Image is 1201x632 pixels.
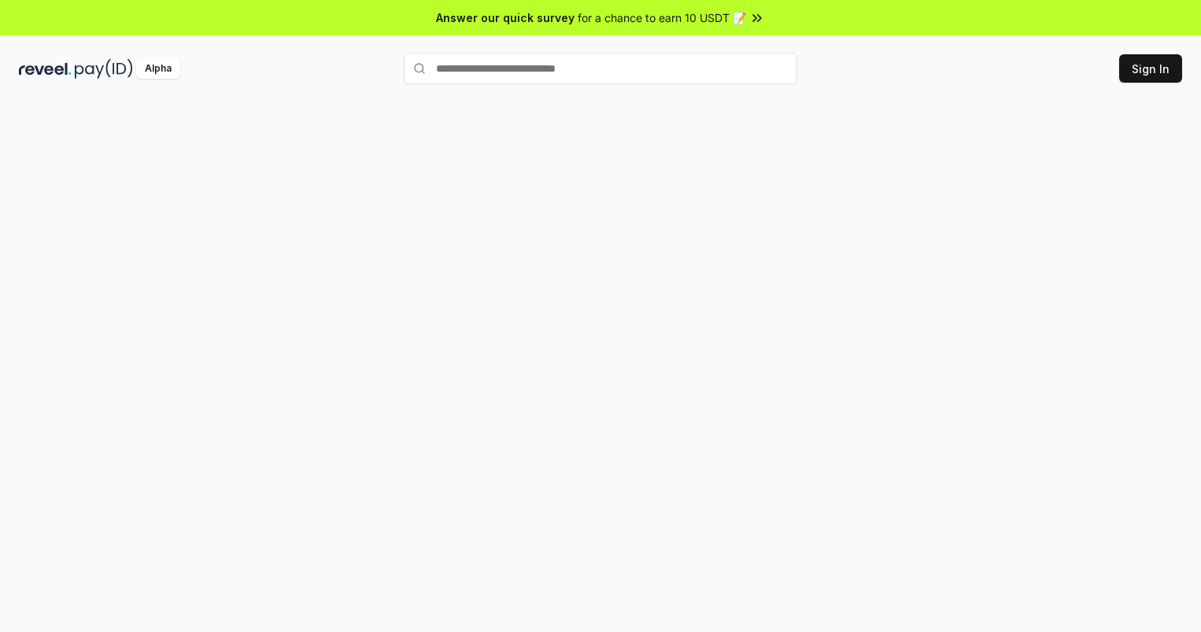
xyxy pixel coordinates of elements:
span: for a chance to earn 10 USDT 📝 [578,9,746,26]
img: pay_id [75,59,133,79]
img: reveel_dark [19,59,72,79]
button: Sign In [1119,54,1182,83]
span: Answer our quick survey [436,9,575,26]
div: Alpha [136,59,180,79]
